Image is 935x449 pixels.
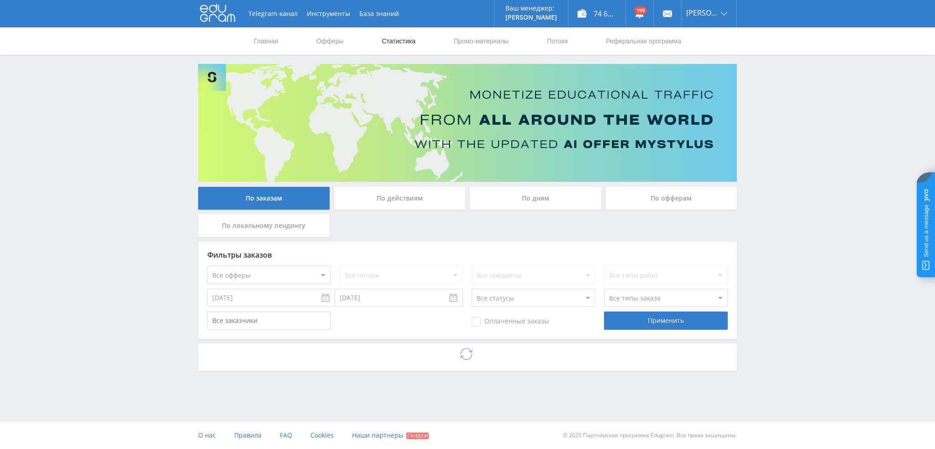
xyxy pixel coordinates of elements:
[310,431,334,439] span: Cookies
[198,214,330,237] div: По локальному лендингу
[198,187,330,210] div: По заказам
[198,431,216,439] span: О нас
[686,9,718,16] span: [PERSON_NAME]
[505,5,557,12] p: Ваш менеджер:
[234,422,262,449] a: Правила
[505,14,557,21] p: [PERSON_NAME]
[604,312,727,330] div: Применить
[472,317,549,326] span: Оплаченные заказы
[352,422,429,449] a: Наши партнеры Скидки
[352,431,404,439] span: Наши партнеры
[198,422,216,449] a: О нас
[280,422,292,449] a: FAQ
[310,422,334,449] a: Cookies
[280,431,292,439] span: FAQ
[315,27,345,55] a: Офферы
[546,27,569,55] a: Потоки
[207,251,728,259] div: Фильтры заказов
[453,27,510,55] a: Промо-материалы
[605,27,682,55] a: Реферальная программа
[198,64,737,182] img: Banner
[234,431,262,439] span: Правила
[207,312,331,330] input: Все заказчики
[381,27,416,55] a: Статистика
[253,27,279,55] a: Главная
[406,433,429,439] span: Скидки
[606,187,737,210] div: По офферам
[472,422,737,449] div: © 2025 Партнёрская программа Edugram. Все права защищены.
[334,187,466,210] div: По действиям
[470,187,601,210] div: По дням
